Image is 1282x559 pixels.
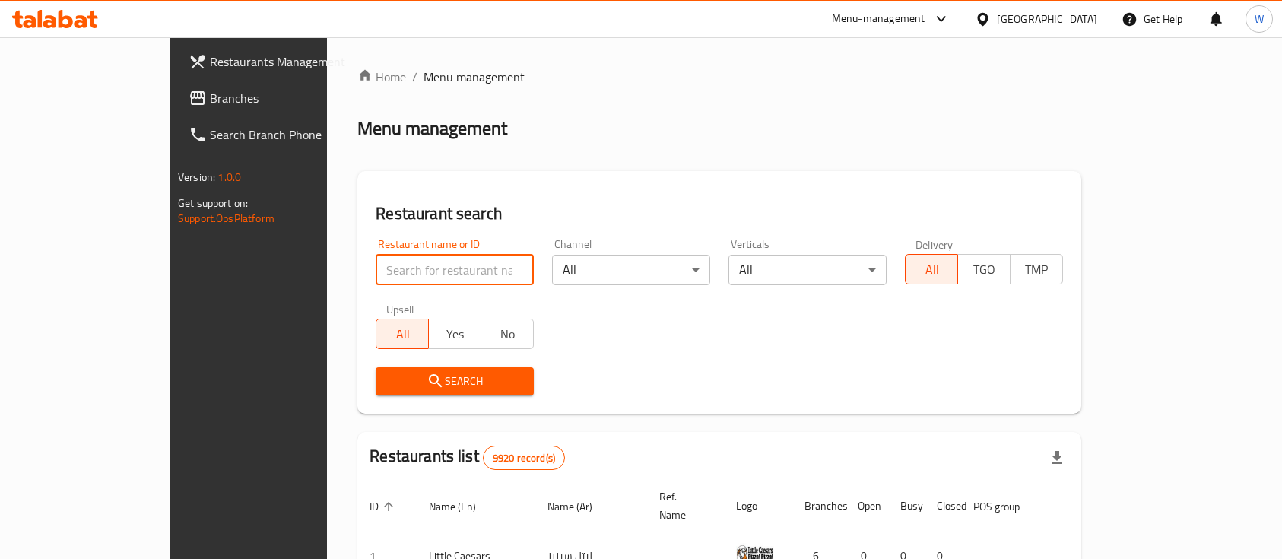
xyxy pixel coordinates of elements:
[888,483,925,529] th: Busy
[1039,440,1075,476] div: Export file
[412,68,417,86] li: /
[1017,259,1057,281] span: TMP
[428,319,481,349] button: Yes
[728,255,887,285] div: All
[178,193,248,213] span: Get support on:
[429,497,496,516] span: Name (En)
[483,446,565,470] div: Total records count
[957,254,1011,284] button: TGO
[376,255,534,285] input: Search for restaurant name or ID..
[210,89,373,107] span: Branches
[846,483,888,529] th: Open
[217,167,241,187] span: 1.0.0
[925,483,961,529] th: Closed
[424,68,525,86] span: Menu management
[176,43,385,80] a: Restaurants Management
[832,10,925,28] div: Menu-management
[973,497,1039,516] span: POS group
[357,116,507,141] h2: Menu management
[552,255,710,285] div: All
[178,167,215,187] span: Version:
[481,319,534,349] button: No
[376,202,1063,225] h2: Restaurant search
[912,259,952,281] span: All
[1010,254,1063,284] button: TMP
[386,303,414,314] label: Upsell
[376,319,429,349] button: All
[547,497,612,516] span: Name (Ar)
[435,323,475,345] span: Yes
[178,208,274,228] a: Support.OpsPlatform
[659,488,706,524] span: Ref. Name
[792,483,846,529] th: Branches
[176,116,385,153] a: Search Branch Phone
[382,323,423,345] span: All
[210,52,373,71] span: Restaurants Management
[997,11,1097,27] div: [GEOGRAPHIC_DATA]
[915,239,954,249] label: Delivery
[357,68,1081,86] nav: breadcrumb
[487,323,528,345] span: No
[964,259,1004,281] span: TGO
[1255,11,1264,27] span: W
[724,483,792,529] th: Logo
[370,497,398,516] span: ID
[388,372,522,391] span: Search
[210,125,373,144] span: Search Branch Phone
[905,254,958,284] button: All
[176,80,385,116] a: Branches
[370,445,565,470] h2: Restaurants list
[484,451,564,465] span: 9920 record(s)
[376,367,534,395] button: Search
